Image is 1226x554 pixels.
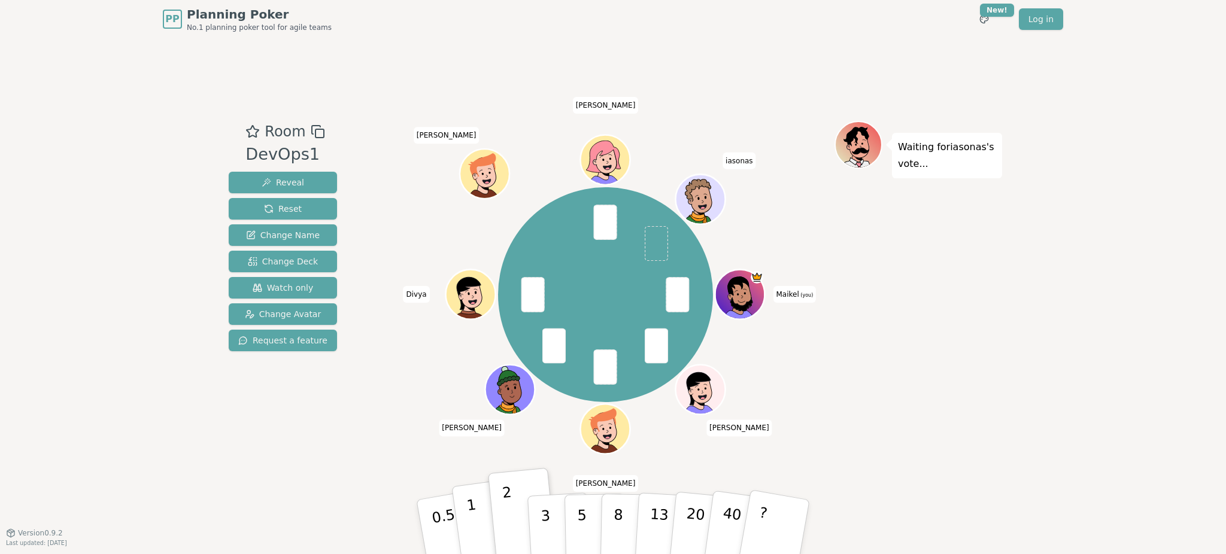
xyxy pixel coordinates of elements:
[229,303,337,325] button: Change Avatar
[414,127,480,144] span: Click to change your name
[898,139,996,172] p: Waiting for iasonas 's vote...
[229,277,337,299] button: Watch only
[6,540,67,546] span: Last updated: [DATE]
[717,271,763,318] button: Click to change your avatar
[573,97,639,114] span: Click to change your name
[246,229,320,241] span: Change Name
[245,308,321,320] span: Change Avatar
[502,484,517,549] p: 2
[245,142,324,167] div: DevOps1
[238,334,327,346] span: Request a feature
[799,293,814,298] span: (you)
[980,4,1014,17] div: New!
[229,330,337,351] button: Request a feature
[706,420,772,437] span: Click to change your name
[229,224,337,246] button: Change Name
[245,121,260,142] button: Add as favourite
[253,282,314,294] span: Watch only
[262,176,304,188] span: Reveal
[751,271,764,284] span: Maikel is the host
[187,6,332,23] span: Planning Poker
[439,420,505,437] span: Click to change your name
[248,255,318,267] span: Change Deck
[773,286,816,303] span: Click to change your name
[163,6,332,32] a: PPPlanning PokerNo.1 planning poker tool for agile teams
[187,23,332,32] span: No.1 planning poker tool for agile teams
[18,528,63,538] span: Version 0.9.2
[6,528,63,538] button: Version0.9.2
[1019,8,1063,30] a: Log in
[403,286,430,303] span: Click to change your name
[265,121,305,142] span: Room
[165,12,179,26] span: PP
[229,251,337,272] button: Change Deck
[973,8,995,30] button: New!
[229,198,337,220] button: Reset
[573,475,639,492] span: Click to change your name
[264,203,302,215] span: Reset
[229,172,337,193] button: Reveal
[723,153,756,169] span: Click to change your name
